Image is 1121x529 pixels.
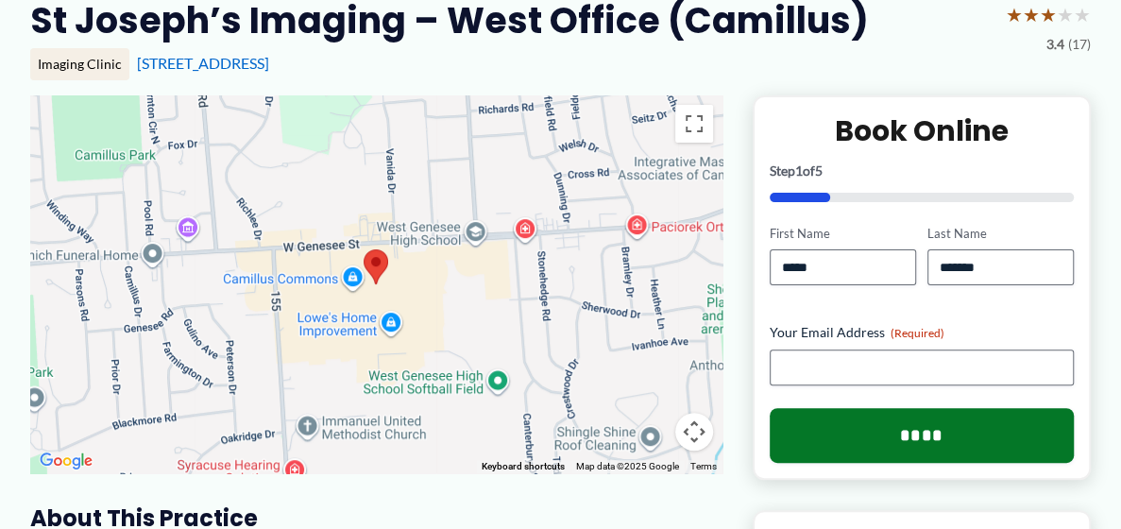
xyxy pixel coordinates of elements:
[1046,32,1064,57] span: 3.4
[137,54,269,72] a: [STREET_ADDRESS]
[30,48,129,80] div: Imaging Clinic
[770,164,1074,178] p: Step of
[770,323,1074,342] label: Your Email Address
[35,449,97,473] a: Open this area in Google Maps (opens a new window)
[675,105,713,143] button: Toggle fullscreen view
[795,162,803,179] span: 1
[770,112,1074,149] h2: Book Online
[675,413,713,451] button: Map camera controls
[576,461,679,471] span: Map data ©2025 Google
[690,461,717,471] a: Terms (opens in new tab)
[927,225,1074,243] label: Last Name
[891,326,944,340] span: (Required)
[1068,32,1091,57] span: (17)
[770,225,916,243] label: First Name
[35,449,97,473] img: Google
[815,162,823,179] span: 5
[482,460,565,473] button: Keyboard shortcuts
